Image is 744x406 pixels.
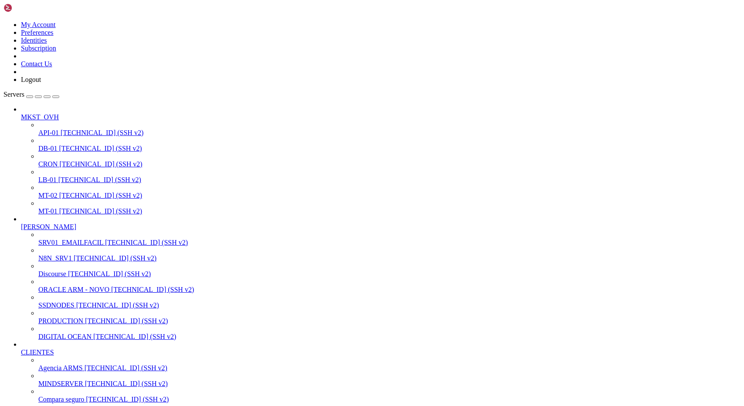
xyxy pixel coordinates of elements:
[38,364,83,372] span: Agencia ARMS
[21,37,47,44] a: Identities
[61,129,143,136] span: [TECHNICAL_ID] (SSH v2)
[38,176,741,184] a: LB-01 [TECHNICAL_ID] (SSH v2)
[38,200,741,215] li: MT-01 [TECHNICAL_ID] (SSH v2)
[38,168,741,184] li: LB-01 [TECHNICAL_ID] (SSH v2)
[38,145,741,152] a: DB-01 [TECHNICAL_ID] (SSH v2)
[111,286,194,293] span: [TECHNICAL_ID] (SSH v2)
[76,301,159,309] span: [TECHNICAL_ID] (SSH v2)
[38,286,109,293] span: ORACLE ARM - NOVO
[85,317,168,325] span: [TECHNICAL_ID] (SSH v2)
[85,380,168,387] span: [TECHNICAL_ID] (SSH v2)
[74,254,156,262] span: [TECHNICAL_ID] (SSH v2)
[38,121,741,137] li: API-01 [TECHNICAL_ID] (SSH v2)
[38,160,741,168] a: CRON [TECHNICAL_ID] (SSH v2)
[21,348,741,356] a: CLIENTES
[38,364,741,372] a: Agencia ARMS [TECHNICAL_ID] (SSH v2)
[38,129,741,137] a: API-01 [TECHNICAL_ID] (SSH v2)
[38,129,59,136] span: API-01
[38,372,741,388] li: MINDSERVER [TECHNICAL_ID] (SSH v2)
[38,301,741,309] a: SSDNODES [TECHNICAL_ID] (SSH v2)
[21,21,56,28] a: My Account
[38,278,741,294] li: ORACLE ARM - NOVO [TECHNICAL_ID] (SSH v2)
[38,270,741,278] a: Discourse [TECHNICAL_ID] (SSH v2)
[3,3,54,12] img: Shellngn
[21,105,741,215] li: MKST_OVH
[68,270,151,277] span: [TECHNICAL_ID] (SSH v2)
[59,145,142,152] span: [TECHNICAL_ID] (SSH v2)
[21,113,59,121] span: MKST_OVH
[21,223,741,231] a: [PERSON_NAME]
[38,231,741,247] li: SRV01_EMAILFACIL [TECHNICAL_ID] (SSH v2)
[38,356,741,372] li: Agencia ARMS [TECHNICAL_ID] (SSH v2)
[21,60,52,68] a: Contact Us
[3,91,24,98] span: Servers
[85,364,167,372] span: [TECHNICAL_ID] (SSH v2)
[21,348,54,356] span: CLIENTES
[38,294,741,309] li: SSDNODES [TECHNICAL_ID] (SSH v2)
[38,137,741,152] li: DB-01 [TECHNICAL_ID] (SSH v2)
[21,215,741,341] li: [PERSON_NAME]
[38,301,75,309] span: SSDNODES
[38,239,741,247] a: SRV01_EMAILFACIL [TECHNICAL_ID] (SSH v2)
[38,380,83,387] span: MINDSERVER
[38,207,741,215] a: MT-01 [TECHNICAL_ID] (SSH v2)
[21,113,741,121] a: MKST_OVH
[38,254,72,262] span: N8N_SRV1
[3,91,59,98] a: Servers
[38,247,741,262] li: N8N_SRV1 [TECHNICAL_ID] (SSH v2)
[38,333,92,340] span: DIGITAL OCEAN
[38,184,741,200] li: MT-02 [TECHNICAL_ID] (SSH v2)
[38,309,741,325] li: PRODUCTION [TECHNICAL_ID] (SSH v2)
[21,29,54,36] a: Preferences
[58,176,141,183] span: [TECHNICAL_ID] (SSH v2)
[38,262,741,278] li: Discourse [TECHNICAL_ID] (SSH v2)
[21,76,41,83] a: Logout
[21,223,76,230] span: [PERSON_NAME]
[38,152,741,168] li: CRON [TECHNICAL_ID] (SSH v2)
[38,317,83,325] span: PRODUCTION
[38,380,741,388] a: MINDSERVER [TECHNICAL_ID] (SSH v2)
[38,396,741,403] a: Compara seguro [TECHNICAL_ID] (SSH v2)
[38,254,741,262] a: N8N_SRV1 [TECHNICAL_ID] (SSH v2)
[38,239,103,246] span: SRV01_EMAILFACIL
[59,192,142,199] span: [TECHNICAL_ID] (SSH v2)
[38,176,57,183] span: LB-01
[105,239,188,246] span: [TECHNICAL_ID] (SSH v2)
[38,145,58,152] span: DB-01
[21,44,56,52] a: Subscription
[93,333,176,340] span: [TECHNICAL_ID] (SSH v2)
[38,270,66,277] span: Discourse
[59,207,142,215] span: [TECHNICAL_ID] (SSH v2)
[38,333,741,341] a: DIGITAL OCEAN [TECHNICAL_ID] (SSH v2)
[38,192,741,200] a: MT-02 [TECHNICAL_ID] (SSH v2)
[38,317,741,325] a: PRODUCTION [TECHNICAL_ID] (SSH v2)
[38,160,58,168] span: CRON
[86,396,169,403] span: [TECHNICAL_ID] (SSH v2)
[38,396,84,403] span: Compara seguro
[38,325,741,341] li: DIGITAL OCEAN [TECHNICAL_ID] (SSH v2)
[38,192,58,199] span: MT-02
[38,207,58,215] span: MT-01
[38,286,741,294] a: ORACLE ARM - NOVO [TECHNICAL_ID] (SSH v2)
[59,160,142,168] span: [TECHNICAL_ID] (SSH v2)
[38,388,741,403] li: Compara seguro [TECHNICAL_ID] (SSH v2)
